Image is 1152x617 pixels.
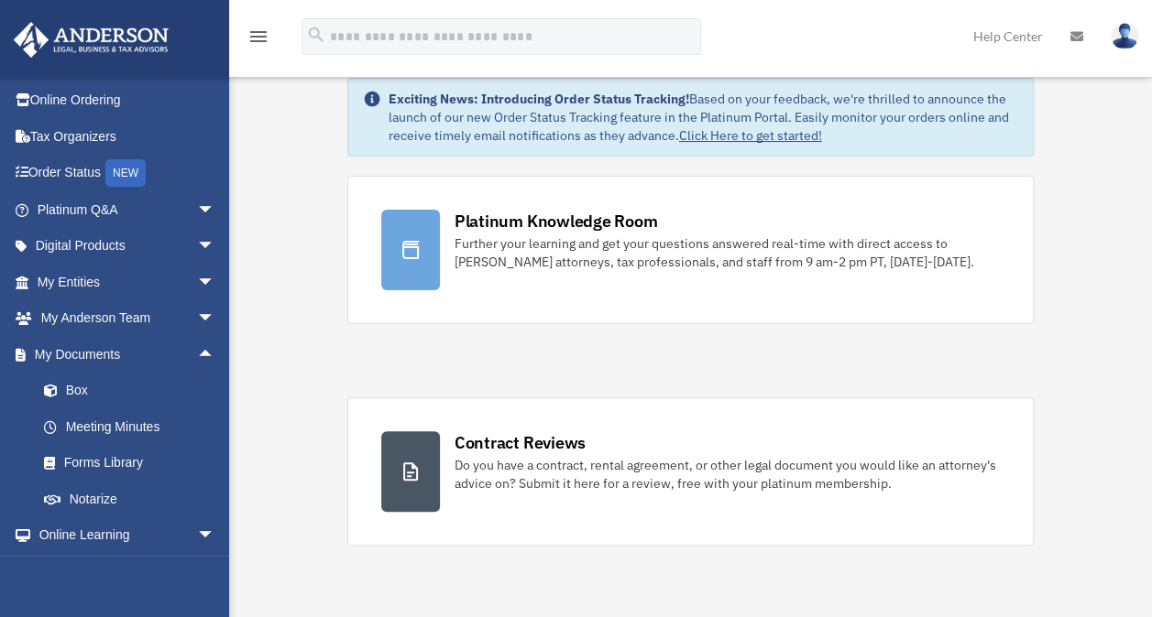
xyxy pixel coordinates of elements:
[13,155,243,192] a: Order StatusNEW
[197,336,234,373] span: arrow_drop_up
[13,82,243,119] a: Online Ordering
[247,26,269,48] i: menu
[306,25,326,45] i: search
[347,176,1035,324] a: Platinum Knowledge Room Further your learning and get your questions answered real-time with dire...
[13,228,243,265] a: Digital Productsarrow_drop_down
[13,118,243,155] a: Tax Organizers
[8,22,174,58] img: Anderson Advisors Platinum Portal
[455,210,658,233] div: Platinum Knowledge Room
[26,373,243,409] a: Box
[1111,23,1138,49] img: User Pic
[455,234,1001,271] div: Further your learning and get your questions answered real-time with direct access to [PERSON_NAM...
[347,397,1035,546] a: Contract Reviews Do you have a contract, rental agreement, or other legal document you would like...
[197,517,234,555] span: arrow_drop_down
[247,32,269,48] a: menu
[13,264,243,300] a: My Entitiesarrow_drop_down
[679,127,822,144] a: Click Here to get started!
[13,300,243,337] a: My Anderson Teamarrow_drop_down
[389,91,689,107] strong: Exciting News: Introducing Order Status Tracking!
[197,264,234,301] span: arrow_drop_down
[105,159,146,187] div: NEW
[197,228,234,265] span: arrow_drop_down
[13,517,243,554] a: Online Learningarrow_drop_down
[197,191,234,229] span: arrow_drop_down
[389,90,1019,145] div: Based on your feedback, we're thrilled to announce the launch of our new Order Status Tracking fe...
[197,300,234,338] span: arrow_drop_down
[26,445,243,482] a: Forms Library
[455,431,586,454] div: Contract Reviews
[197,553,234,590] span: arrow_drop_down
[13,553,243,590] a: Billingarrow_drop_down
[13,336,243,373] a: My Documentsarrow_drop_up
[26,408,243,445] a: Meeting Minutes
[26,481,243,517] a: Notarize
[13,191,243,228] a: Platinum Q&Aarrow_drop_down
[455,456,1001,493] div: Do you have a contract, rental agreement, or other legal document you would like an attorney's ad...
